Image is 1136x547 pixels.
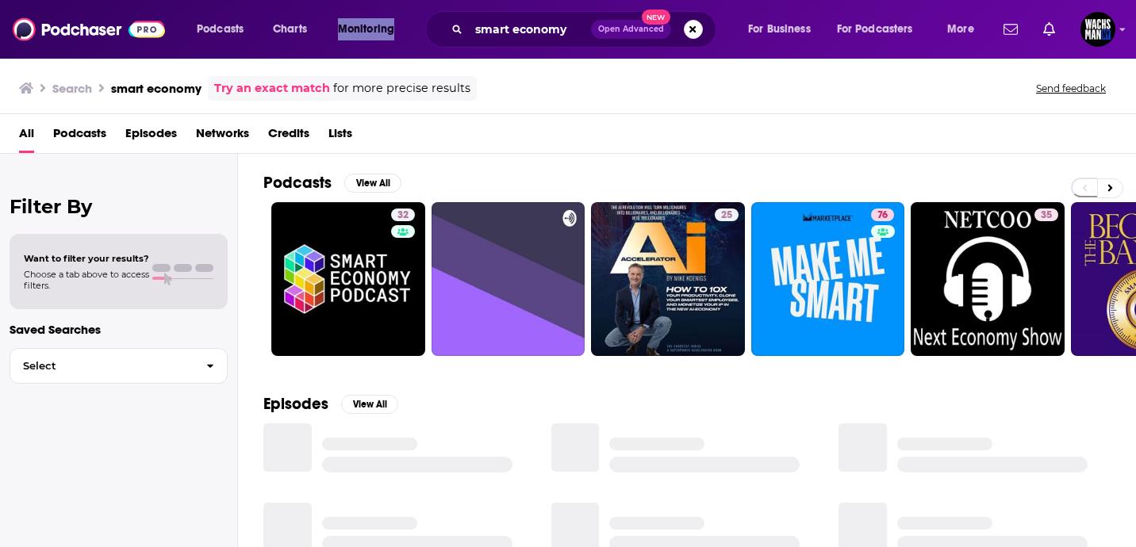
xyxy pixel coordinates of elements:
a: Try an exact match [214,79,330,98]
button: Send feedback [1031,82,1111,95]
img: User Profile [1080,12,1115,47]
span: Select [10,361,194,371]
a: Networks [196,120,249,153]
span: Want to filter your results? [24,253,149,264]
a: 35 [1034,208,1058,221]
span: New [642,10,670,25]
span: Podcasts [197,18,244,40]
a: Lists [328,120,352,153]
span: Choose a tab above to access filters. [24,269,149,291]
a: 35 [911,202,1065,356]
a: 76 [751,202,905,356]
span: Monitoring [338,18,394,40]
span: 32 [397,208,409,224]
button: View All [344,174,401,193]
a: 76 [871,208,894,221]
a: Credits [268,120,309,153]
a: EpisodesView All [263,394,398,414]
input: Search podcasts, credits, & more... [469,17,591,42]
div: Search podcasts, credits, & more... [440,11,731,48]
button: open menu [936,17,994,42]
span: 35 [1041,208,1052,224]
span: for more precise results [333,79,470,98]
a: 25 [715,208,739,221]
span: Open Advanced [598,25,664,33]
h2: Podcasts [263,173,332,193]
button: open menu [186,17,264,42]
h3: Search [52,81,92,96]
p: Saved Searches [10,322,228,337]
a: Charts [263,17,317,42]
a: 25 [591,202,745,356]
span: For Podcasters [837,18,913,40]
a: Show notifications dropdown [997,16,1024,43]
span: For Business [748,18,811,40]
button: open menu [327,17,415,42]
button: open menu [827,17,936,42]
a: All [19,120,34,153]
a: Podcasts [53,120,106,153]
img: Podchaser - Follow, Share and Rate Podcasts [13,14,165,44]
button: View All [341,395,398,414]
a: Show notifications dropdown [1037,16,1061,43]
span: 25 [721,208,732,224]
a: 32 [391,208,415,221]
h2: Episodes [263,394,328,414]
span: More [947,18,974,40]
span: Charts [273,18,307,40]
button: open menu [737,17,831,42]
h3: smart economy [111,81,201,96]
a: PodcastsView All [263,173,401,193]
a: Episodes [125,120,177,153]
span: 76 [877,208,888,224]
h2: Filter By [10,195,228,218]
a: 32 [271,202,425,356]
button: Select [10,348,228,384]
span: Logged in as WachsmanNY [1080,12,1115,47]
button: Open AdvancedNew [591,20,671,39]
button: Show profile menu [1080,12,1115,47]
